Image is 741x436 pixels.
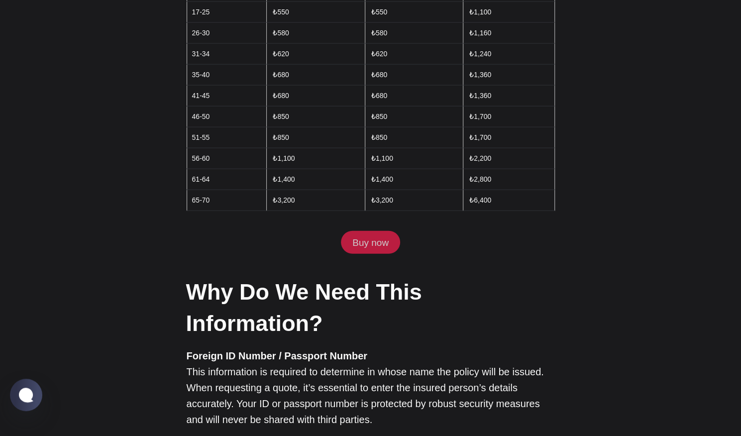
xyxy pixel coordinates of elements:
td: ₺1,700 [463,127,554,148]
td: ₺1,100 [463,2,554,23]
td: ₺850 [365,107,463,127]
td: ₺680 [365,86,463,107]
td: 46-50 [187,107,267,127]
td: ₺1,160 [463,23,554,44]
p: This information is required to determine in whose name the policy will be issued. When requestin... [187,348,555,428]
td: ₺3,200 [365,190,463,211]
td: 26-30 [187,23,267,44]
td: 31-34 [187,44,267,65]
td: ₺550 [365,2,463,23]
td: 65-70 [187,190,267,211]
td: 17-25 [187,2,267,23]
td: ₺850 [267,127,365,148]
td: ₺1,240 [463,44,554,65]
strong: Foreign ID Number / Passport Number [187,350,367,361]
td: ₺6,400 [463,190,554,211]
td: ₺680 [365,65,463,86]
td: ₺2,800 [463,169,554,190]
td: 56-60 [187,148,267,169]
td: ₺1,700 [463,107,554,127]
td: ₺2,200 [463,148,554,169]
td: ₺620 [267,44,365,65]
td: ₺850 [267,107,365,127]
td: ₺580 [267,23,365,44]
td: ₺1,400 [267,169,365,190]
td: ₺680 [267,65,365,86]
a: Buy now [341,231,400,254]
td: 51-55 [187,127,267,148]
td: ₺680 [267,86,365,107]
td: ₺1,360 [463,86,554,107]
td: ₺620 [365,44,463,65]
td: 41-45 [187,86,267,107]
td: ₺850 [365,127,463,148]
td: 61-64 [187,169,267,190]
td: ₺1,360 [463,65,554,86]
td: ₺1,400 [365,169,463,190]
td: 35-40 [187,65,267,86]
td: ₺3,200 [267,190,365,211]
td: ₺580 [365,23,463,44]
h2: Why Do We Need This Information? [186,276,554,339]
td: ₺1,100 [267,148,365,169]
td: ₺550 [267,2,365,23]
td: ₺1,100 [365,148,463,169]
